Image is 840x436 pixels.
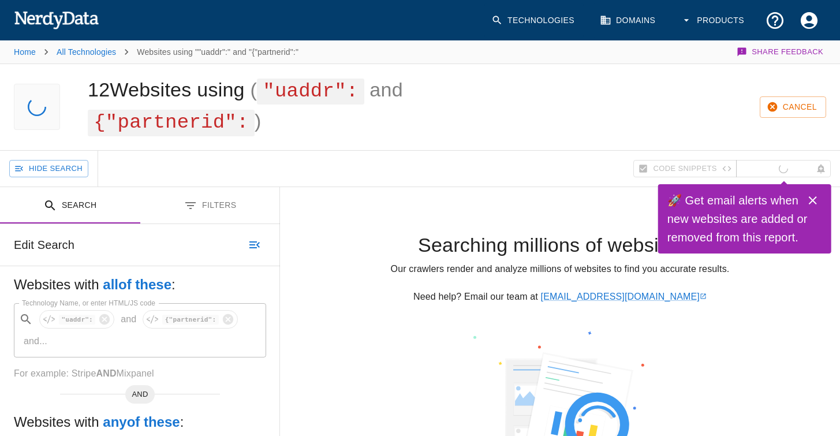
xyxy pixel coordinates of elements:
[103,277,171,292] b: all of these
[667,191,808,247] h6: 🚀 Get email alerts when new websites are added or removed from this report.
[14,367,266,381] p: For example: Stripe Mixpanel
[484,3,584,38] a: Technologies
[14,275,266,294] h5: Websites with :
[14,413,266,431] h5: Websites with :
[298,233,822,258] h4: Searching millions of websites...
[14,236,74,254] h6: Edit Search
[801,189,824,212] button: Close
[116,312,141,326] p: and
[88,79,403,132] h1: 12 Websites using
[14,47,36,57] a: Home
[792,3,826,38] button: Account Settings
[96,368,116,378] b: AND
[250,79,257,100] span: (
[257,79,364,105] span: "uaddr":
[364,79,403,100] span: and
[298,262,822,304] p: Our crawlers render and analyze millions of websites to find you accurate results. Need help? Ema...
[14,40,298,64] nav: breadcrumb
[735,40,826,64] button: Share Feedback
[758,3,792,38] button: Support and Documentation
[541,292,707,301] a: [EMAIL_ADDRESS][DOMAIN_NAME]
[88,110,255,136] span: {"partnerid":
[255,110,262,132] span: )
[57,47,116,57] a: All Technologies
[9,160,88,178] button: Hide Search
[22,298,155,308] label: Technology Name, or enter HTML/JS code
[137,46,298,58] p: Websites using ""uaddr":" and "{"partnerid":"
[760,96,826,118] button: Cancel
[103,414,180,430] b: any of these
[140,187,281,223] button: Filters
[593,3,664,38] a: Domains
[14,8,99,31] img: NerdyData.com
[674,3,753,38] button: Products
[125,389,155,400] span: AND
[19,334,52,348] p: and ...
